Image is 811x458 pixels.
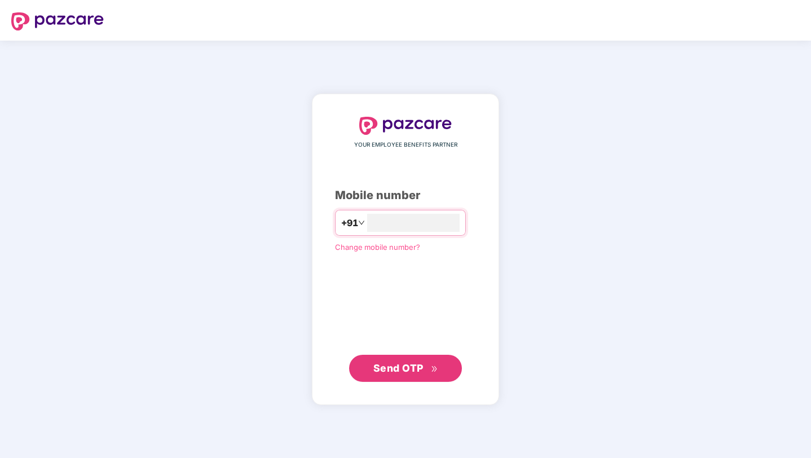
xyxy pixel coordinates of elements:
[335,187,476,204] div: Mobile number
[335,243,420,252] a: Change mobile number?
[349,355,462,382] button: Send OTPdouble-right
[358,219,365,226] span: down
[354,140,457,149] span: YOUR EMPLOYEE BENEFITS PARTNER
[373,362,424,374] span: Send OTP
[431,365,438,373] span: double-right
[341,216,358,230] span: +91
[11,12,104,30] img: logo
[359,117,452,135] img: logo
